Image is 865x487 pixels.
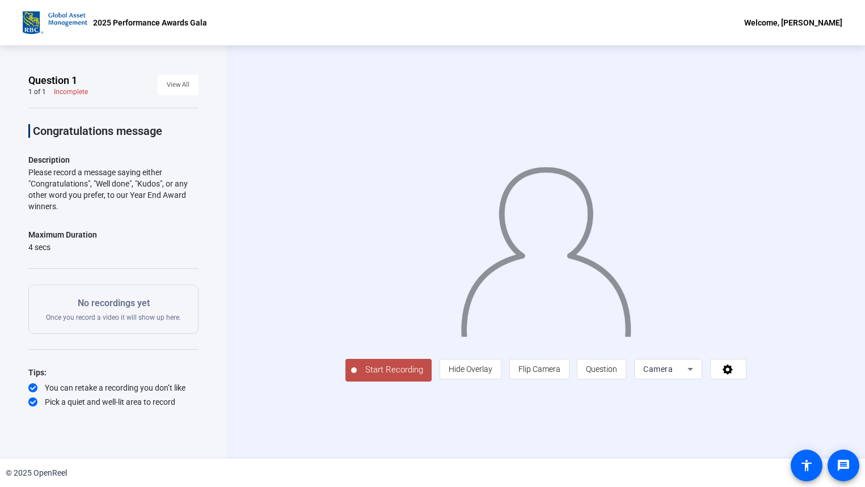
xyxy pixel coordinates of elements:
div: Welcome, [PERSON_NAME] [744,16,842,29]
mat-icon: accessibility [800,459,813,472]
button: View All [158,75,199,95]
div: 4 secs [28,242,97,253]
div: Tips: [28,366,199,379]
span: View All [167,77,189,94]
span: Question [586,365,617,374]
div: © 2025 OpenReel [6,467,67,479]
mat-icon: message [837,459,850,472]
div: Incomplete [54,87,88,96]
button: Flip Camera [509,359,569,379]
p: 2025 Performance Awards Gala [93,16,207,29]
img: overlay [459,156,633,337]
span: Camera [643,365,673,374]
p: Congratulations message [33,124,199,138]
div: Please record a message saying either "Congratulations", "Well done", "Kudos", or any other word ... [28,167,199,212]
p: No recordings yet [46,297,181,310]
p: Description [28,153,199,167]
button: Hide Overlay [440,359,501,379]
div: Pick a quiet and well-lit area to record [28,396,199,408]
span: Flip Camera [518,365,560,374]
div: You can retake a recording you don’t like [28,382,199,393]
button: Start Recording [345,359,432,382]
div: 1 of 1 [28,87,46,96]
span: Hide Overlay [449,365,492,374]
div: Maximum Duration [28,228,97,242]
button: Question [577,359,626,379]
span: Start Recording [357,363,432,376]
div: Once you record a video it will show up here. [46,297,181,322]
span: Question 1 [28,74,77,87]
img: OpenReel logo [23,11,87,34]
